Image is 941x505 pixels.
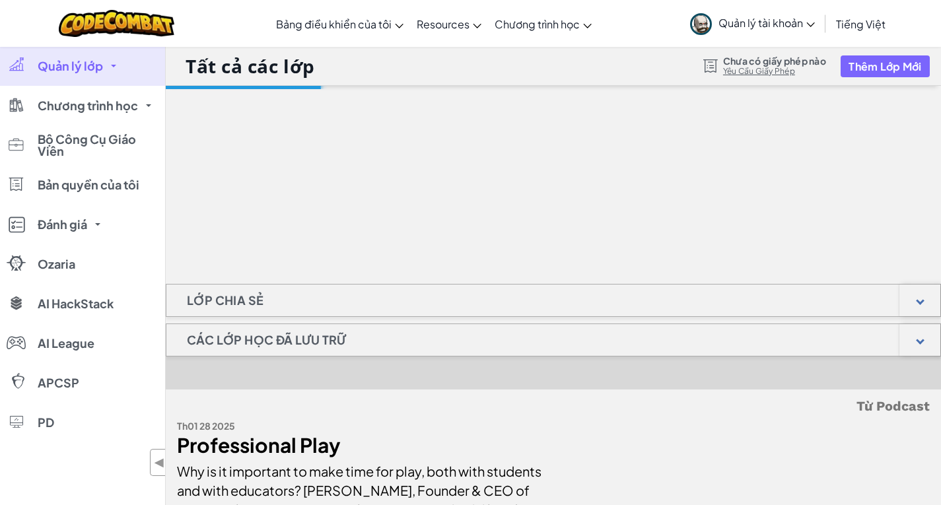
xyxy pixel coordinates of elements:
div: Th01 28 2025 [177,417,543,436]
span: AI HackStack [38,298,114,310]
span: Bảng điều khiển của tôi [276,17,392,31]
span: Ozaria [38,258,75,270]
button: Thêm Lớp Mới [841,55,929,77]
img: CodeCombat logo [59,10,174,37]
span: AI League [38,337,94,349]
h5: Từ Podcast [177,396,930,417]
div: Professional Play [177,436,543,455]
span: Chương trình học [495,17,580,31]
span: Bộ Công Cụ Giáo Viên [38,133,157,157]
span: Quản lý tài khoản [718,16,815,30]
span: Chương trình học [38,100,138,112]
h1: Tất cả các lớp [186,53,315,79]
a: Chương trình học [488,6,598,42]
span: Tiếng Việt [836,17,886,31]
h1: Các lớp học đã lưu trữ [166,323,366,356]
a: Tiếng Việt [829,6,892,42]
a: Yêu Cầu Giấy Phép [723,66,826,77]
span: Resources [417,17,470,31]
a: Quản lý tài khoản [683,3,821,44]
a: Resources [410,6,488,42]
span: Bản quyền của tôi [38,179,139,191]
span: ◀ [154,453,165,472]
img: avatar [690,13,712,35]
h1: Lớp chia sẻ [166,284,284,317]
span: Đánh giá [38,219,87,230]
span: Chưa có giấy phép nào [723,55,826,66]
a: Bảng điều khiển của tôi [269,6,410,42]
span: Quản lý lớp [38,60,103,72]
